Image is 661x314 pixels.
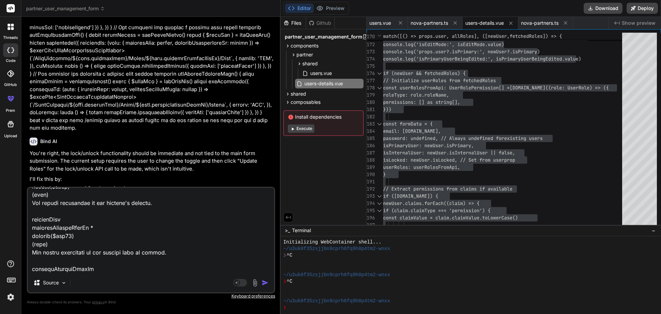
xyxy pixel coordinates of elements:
[375,200,384,207] div: Click to collapse the range.
[367,91,374,99] div: 179
[30,150,274,173] p: You're right, the lock/unlock functionality should be immediate and not tied to the main form sub...
[367,113,374,120] div: 182
[383,92,449,98] span: roleType: role.roleName,
[4,82,17,88] label: GitHub
[27,299,275,305] p: Always double-check its answers. Your in Bind
[383,121,433,127] span: const formData = {
[40,138,57,145] h6: Bind AI
[306,20,334,26] div: Github
[285,227,290,234] span: >_
[283,239,382,246] span: Initializing WebContainer shell...
[367,77,374,84] div: 177
[285,33,362,40] span: partner_user_management_form
[383,106,391,112] span: }))
[584,3,622,14] button: Download
[367,221,374,229] div: 197
[411,20,448,26] span: nova-partners.ts
[288,113,359,120] span: Install dependencies
[304,79,344,88] span: users-details.vue
[622,20,655,26] span: Show preview
[383,215,493,221] span: const claimValue = claim.claimValue.toLo
[43,279,59,286] p: Source
[375,70,384,77] div: Click to collapse the range.
[310,69,333,77] span: users.vue
[367,48,374,55] div: 173
[4,133,17,139] label: Upload
[63,186,175,192] code: composables/queries/nova-partners.ts
[383,85,510,91] span: const userRolesFromApi: UserRolePermission[] =
[262,279,269,286] img: icon
[375,193,384,200] div: Click to collapse the range.
[286,252,292,259] span: ^C
[375,207,384,214] div: Click to collapse the range.
[521,20,559,26] span: nova-partners.ts
[367,207,374,214] div: 195
[510,33,562,39] span: fetchedRoles]) => {
[515,56,581,62] span: ryUserBeingEdited.value)
[6,108,15,113] label: prem
[367,128,374,135] div: 184
[314,3,347,13] button: Preview
[367,106,374,113] div: 181
[627,3,658,14] button: Deploy
[504,150,515,156] span: lse,
[283,272,390,278] span: ~/u3uk0f35zsjjbn9cprh6fq9h0p4tm2-wnxx
[367,99,374,106] div: 180
[383,193,438,199] span: if ([DOMAIN_NAME]) {
[283,252,287,259] span: ❯
[369,20,391,26] span: users.vue
[61,280,67,286] img: Pick Models
[515,48,540,55] span: sPrimary)
[296,51,313,58] span: partner
[383,99,460,105] span: permissions: [] as string[],
[367,178,374,185] div: 191
[383,56,515,62] span: console.log('isPrimaryUserBeingEdited:', isPrima
[367,41,374,48] div: 172
[3,35,18,41] label: threads
[367,135,374,142] div: 185
[41,185,274,193] p: :
[504,157,515,163] span: prop
[367,149,374,156] div: 187
[383,171,386,177] span: }
[383,164,460,170] span: userRoles: userRolesFromApi,
[367,70,374,77] div: 176
[283,278,287,285] span: ❯
[367,63,374,70] div: 175
[367,120,374,128] div: 183
[5,291,17,303] img: settings
[285,3,314,13] button: Editor
[27,293,275,299] p: Keyboard preferences
[383,142,474,149] span: isPrimaryUser: newUser.isPrimary,
[650,225,657,236] button: −
[367,193,374,200] div: 193
[367,55,374,63] div: 174
[383,33,510,39] span: watch([() => props.user, allRoles], ([newUser,
[383,207,490,214] span: if (claim.claimType === 'permission') {
[367,164,374,171] div: 189
[383,150,504,156] span: isInternalUser: newUser.isInternalUser || fa
[291,99,321,106] span: composables
[383,41,504,47] span: console.log('isEditMode:', isEditMode.value)
[383,70,466,76] span: if (newUser && fetchedRoles) {
[367,142,374,149] div: 186
[383,135,504,141] span: password: undefined, // Always undefined for
[504,135,543,141] span: existing users
[367,185,374,193] div: 192
[288,124,314,133] button: Execute
[510,186,512,192] span: e
[283,304,287,311] span: ❯
[283,298,390,304] span: ~/u3uk0f35zsjjbn9cprh6fq9h0p4tm2-wnxx
[292,227,311,234] span: Terminal
[251,279,259,287] img: attachment
[92,300,105,304] span: privacy
[493,215,518,221] span: werCase()
[367,171,374,178] div: 190
[383,128,441,134] span: email: [DOMAIN_NAME],
[30,175,274,183] p: I'll fix this by:
[465,20,504,26] span: users-details.vue
[367,214,374,221] div: 196
[283,246,390,252] span: ~/u3uk0f35zsjjbn9cprh6fq9h0p4tm2-wnxx
[41,185,175,192] strong: Updating
[383,200,479,206] span: newUser.claims.forEach((claim) => {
